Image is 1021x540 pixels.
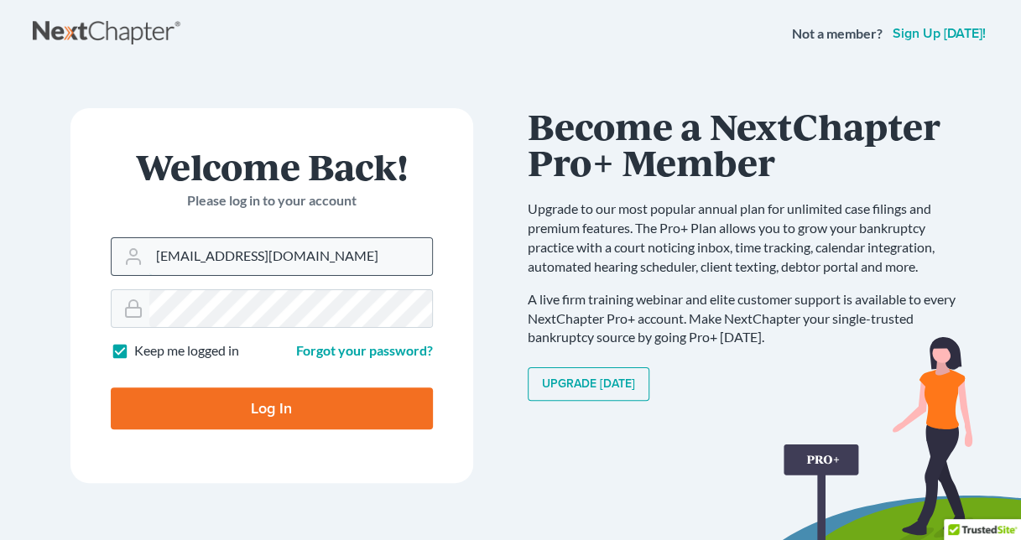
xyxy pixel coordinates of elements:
[792,24,883,44] strong: Not a member?
[111,148,433,184] h1: Welcome Back!
[528,290,972,348] p: A live firm training webinar and elite customer support is available to every NextChapter Pro+ ac...
[296,342,433,358] a: Forgot your password?
[889,27,989,40] a: Sign up [DATE]!
[111,191,433,210] p: Please log in to your account
[528,367,649,401] a: Upgrade [DATE]
[134,341,239,361] label: Keep me logged in
[111,387,433,429] input: Log In
[528,108,972,179] h1: Become a NextChapter Pro+ Member
[149,238,432,275] input: Email Address
[528,200,972,276] p: Upgrade to our most popular annual plan for unlimited case filings and premium features. The Pro+...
